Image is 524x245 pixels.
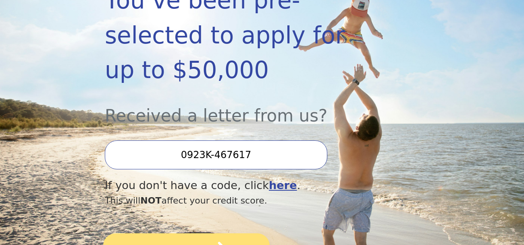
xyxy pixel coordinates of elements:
input: Enter your Offer Code: [105,140,327,169]
span: NOT [140,196,161,206]
div: This will affect your credit score. [105,194,372,207]
a: here [269,179,297,191]
div: Received a letter from us? [105,88,372,128]
div: If you don't have a code, click . [105,177,372,194]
